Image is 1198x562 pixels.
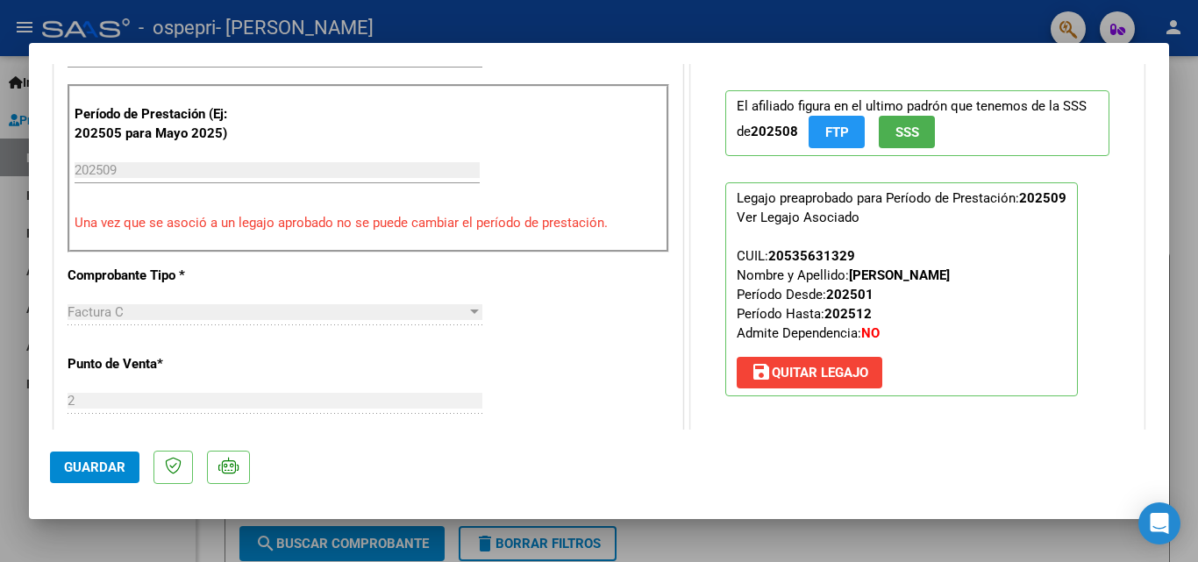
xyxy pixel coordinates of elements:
[64,459,125,475] span: Guardar
[50,452,139,483] button: Guardar
[768,246,855,266] div: 20535631329
[737,357,882,388] button: Quitar Legajo
[737,208,859,227] div: Ver Legajo Asociado
[725,90,1109,156] p: El afiliado figura en el ultimo padrón que tenemos de la SSS de
[68,304,124,320] span: Factura C
[826,287,874,302] strong: 202501
[691,64,1144,437] div: PREAPROBACIÓN PARA INTEGRACION
[68,354,248,374] p: Punto de Venta
[68,266,248,286] p: Comprobante Tipo *
[75,104,251,144] p: Período de Prestación (Ej: 202505 para Mayo 2025)
[825,124,849,140] span: FTP
[75,213,662,233] p: Una vez que se asoció a un legajo aprobado no se puede cambiar el período de prestación.
[751,361,772,382] mat-icon: save
[861,325,880,341] strong: NO
[895,124,919,140] span: SSS
[1138,502,1180,544] div: Open Intercom Messenger
[824,306,872,322] strong: 202512
[751,124,798,139] strong: 202508
[879,116,935,148] button: SSS
[849,267,950,283] strong: [PERSON_NAME]
[809,116,865,148] button: FTP
[751,365,868,381] span: Quitar Legajo
[737,248,950,341] span: CUIL: Nombre y Apellido: Período Desde: Período Hasta: Admite Dependencia:
[725,182,1078,396] p: Legajo preaprobado para Período de Prestación:
[1019,190,1066,206] strong: 202509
